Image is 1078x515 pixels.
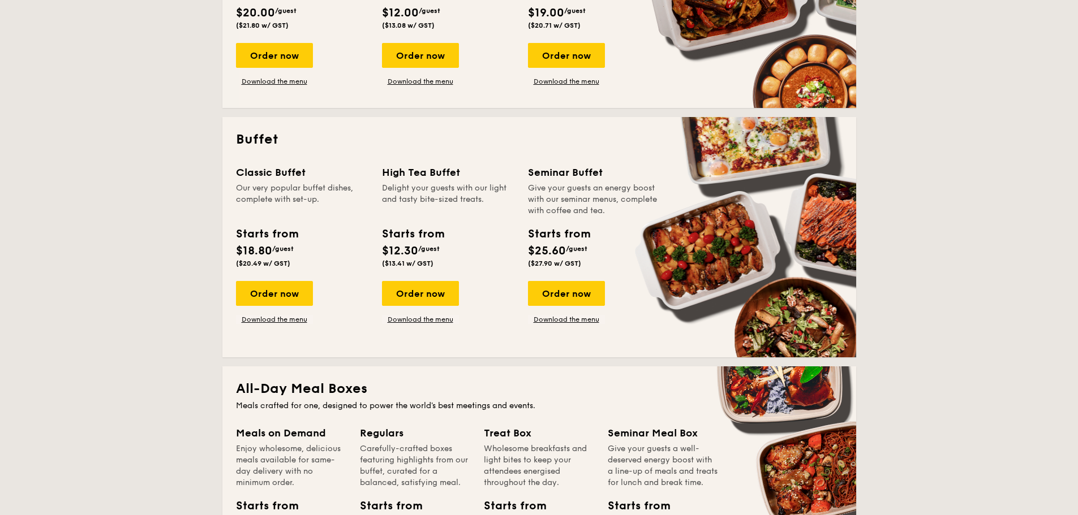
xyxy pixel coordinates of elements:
[236,244,272,258] span: $18.80
[528,43,605,68] div: Order now
[236,497,287,514] div: Starts from
[382,165,514,180] div: High Tea Buffet
[236,6,275,20] span: $20.00
[382,77,459,86] a: Download the menu
[236,259,290,267] span: ($20.49 w/ GST)
[418,245,440,253] span: /guest
[236,183,368,217] div: Our very popular buffet dishes, complete with set-up.
[236,315,313,324] a: Download the menu
[236,21,289,29] span: ($21.80 w/ GST)
[382,315,459,324] a: Download the menu
[382,281,459,306] div: Order now
[528,244,566,258] span: $25.60
[528,6,564,20] span: $19.00
[236,443,346,488] div: Enjoy wholesome, delicious meals available for same-day delivery with no minimum order.
[382,226,444,243] div: Starts from
[360,443,470,488] div: Carefully-crafted boxes featuring highlights from our buffet, curated for a balanced, satisfying ...
[419,7,440,15] span: /guest
[236,43,313,68] div: Order now
[566,245,587,253] span: /guest
[608,497,659,514] div: Starts from
[608,425,718,441] div: Seminar Meal Box
[272,245,294,253] span: /guest
[236,400,843,412] div: Meals crafted for one, designed to power the world's best meetings and events.
[528,21,581,29] span: ($20.71 w/ GST)
[236,165,368,180] div: Classic Buffet
[236,425,346,441] div: Meals on Demand
[360,497,411,514] div: Starts from
[608,443,718,488] div: Give your guests a well-deserved energy boost with a line-up of meals and treats for lunch and br...
[528,281,605,306] div: Order now
[528,183,660,217] div: Give your guests an energy boost with our seminar menus, complete with coffee and tea.
[382,259,433,267] span: ($13.41 w/ GST)
[484,443,594,488] div: Wholesome breakfasts and light bites to keep your attendees energised throughout the day.
[382,43,459,68] div: Order now
[382,183,514,217] div: Delight your guests with our light and tasty bite-sized treats.
[382,21,435,29] span: ($13.08 w/ GST)
[236,380,843,398] h2: All-Day Meal Boxes
[382,6,419,20] span: $12.00
[275,7,297,15] span: /guest
[528,226,590,243] div: Starts from
[528,315,605,324] a: Download the menu
[484,425,594,441] div: Treat Box
[528,165,660,180] div: Seminar Buffet
[382,244,418,258] span: $12.30
[236,226,298,243] div: Starts from
[236,131,843,149] h2: Buffet
[564,7,586,15] span: /guest
[360,425,470,441] div: Regulars
[528,259,581,267] span: ($27.90 w/ GST)
[236,77,313,86] a: Download the menu
[528,77,605,86] a: Download the menu
[484,497,535,514] div: Starts from
[236,281,313,306] div: Order now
